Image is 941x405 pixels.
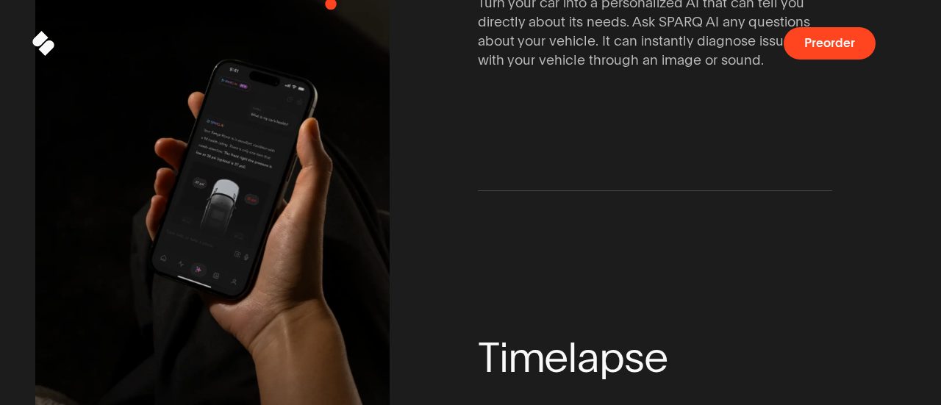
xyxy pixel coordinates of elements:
span: m [508,336,545,379]
span: l [568,336,577,379]
span: Preorder [804,37,855,49]
span: T [478,336,499,379]
span: i [499,336,508,379]
span: p [599,336,624,379]
span: e [544,336,568,379]
button: Preorder a SPARQ Diagnostics Device [784,27,876,59]
span: e [644,336,668,379]
span: a [577,336,599,379]
span: Timelapse [478,336,832,379]
span: s [624,336,644,379]
span: with your vehicle through an image or sound. [478,51,764,70]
